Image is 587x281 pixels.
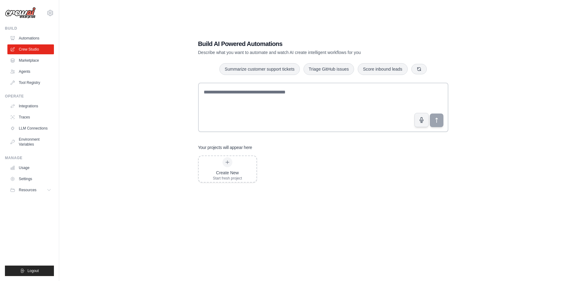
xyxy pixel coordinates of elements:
[411,64,427,74] button: Get new suggestions
[19,188,36,192] span: Resources
[7,112,54,122] a: Traces
[5,26,54,31] div: Build
[7,174,54,184] a: Settings
[5,7,36,19] img: Logo
[304,63,354,75] button: Triage GitHub issues
[7,67,54,76] a: Agents
[7,101,54,111] a: Integrations
[5,94,54,99] div: Operate
[198,144,252,151] h3: Your projects will appear here
[7,56,54,65] a: Marketplace
[198,39,405,48] h1: Build AI Powered Automations
[5,155,54,160] div: Manage
[7,33,54,43] a: Automations
[358,63,408,75] button: Score inbound leads
[213,176,242,181] div: Start fresh project
[213,170,242,176] div: Create New
[7,78,54,88] a: Tool Registry
[5,266,54,276] button: Logout
[7,185,54,195] button: Resources
[219,63,300,75] button: Summarize customer support tickets
[414,113,429,127] button: Click to speak your automation idea
[7,44,54,54] a: Crew Studio
[198,49,405,56] p: Describe what you want to automate and watch AI create intelligent workflows for you
[7,123,54,133] a: LLM Connections
[7,134,54,149] a: Environment Variables
[7,163,54,173] a: Usage
[27,268,39,273] span: Logout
